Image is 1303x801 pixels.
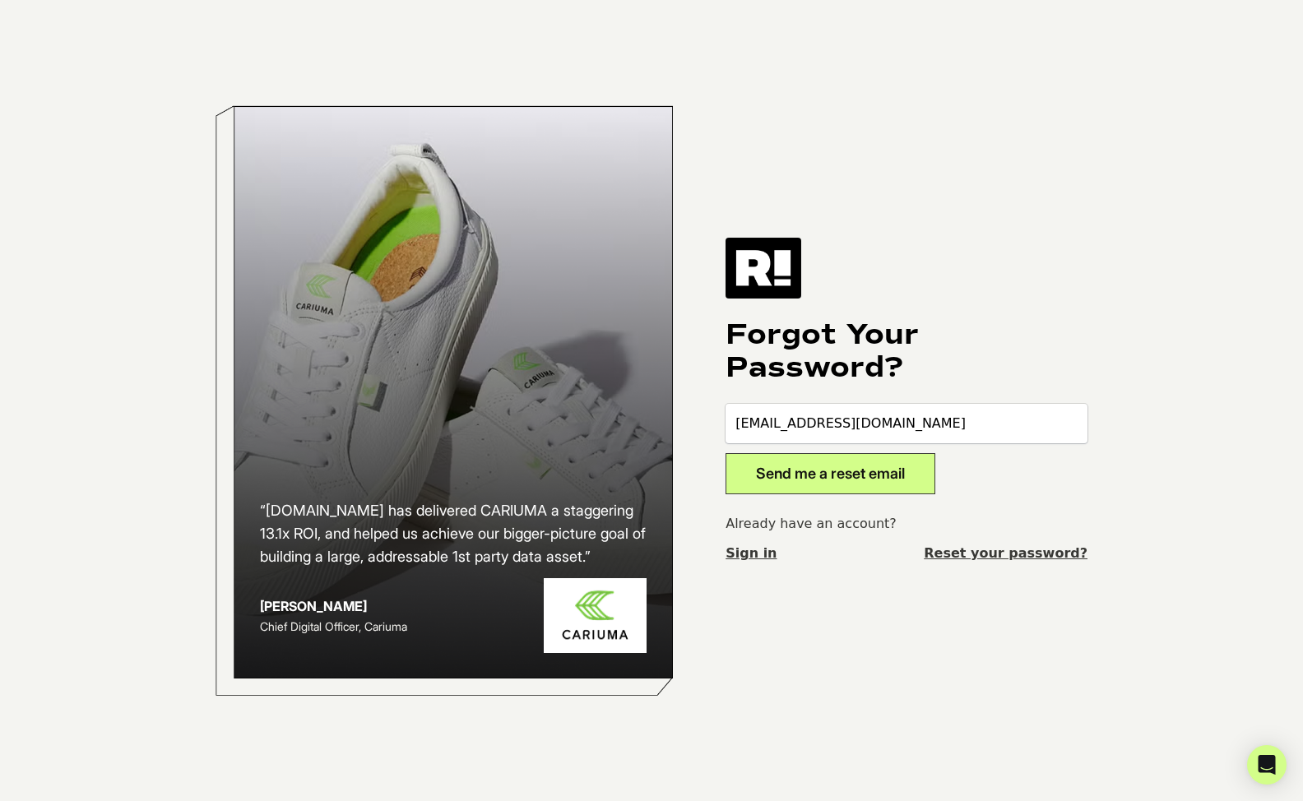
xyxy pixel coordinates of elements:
button: Send me a reset email [726,453,935,494]
a: Reset your password? [924,544,1087,563]
p: Already have an account? [726,514,1087,534]
span: Chief Digital Officer, Cariuma [260,619,407,633]
a: Sign in [726,544,777,563]
h2: “[DOMAIN_NAME] has delivered CARIUMA a staggering 13.1x ROI, and helped us achieve our bigger-pic... [260,499,647,568]
div: Open Intercom Messenger [1247,745,1287,785]
img: Retention.com [726,238,801,299]
strong: [PERSON_NAME] [260,598,367,614]
h1: Forgot Your Password? [726,318,1087,384]
img: Cariuma [544,578,647,653]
